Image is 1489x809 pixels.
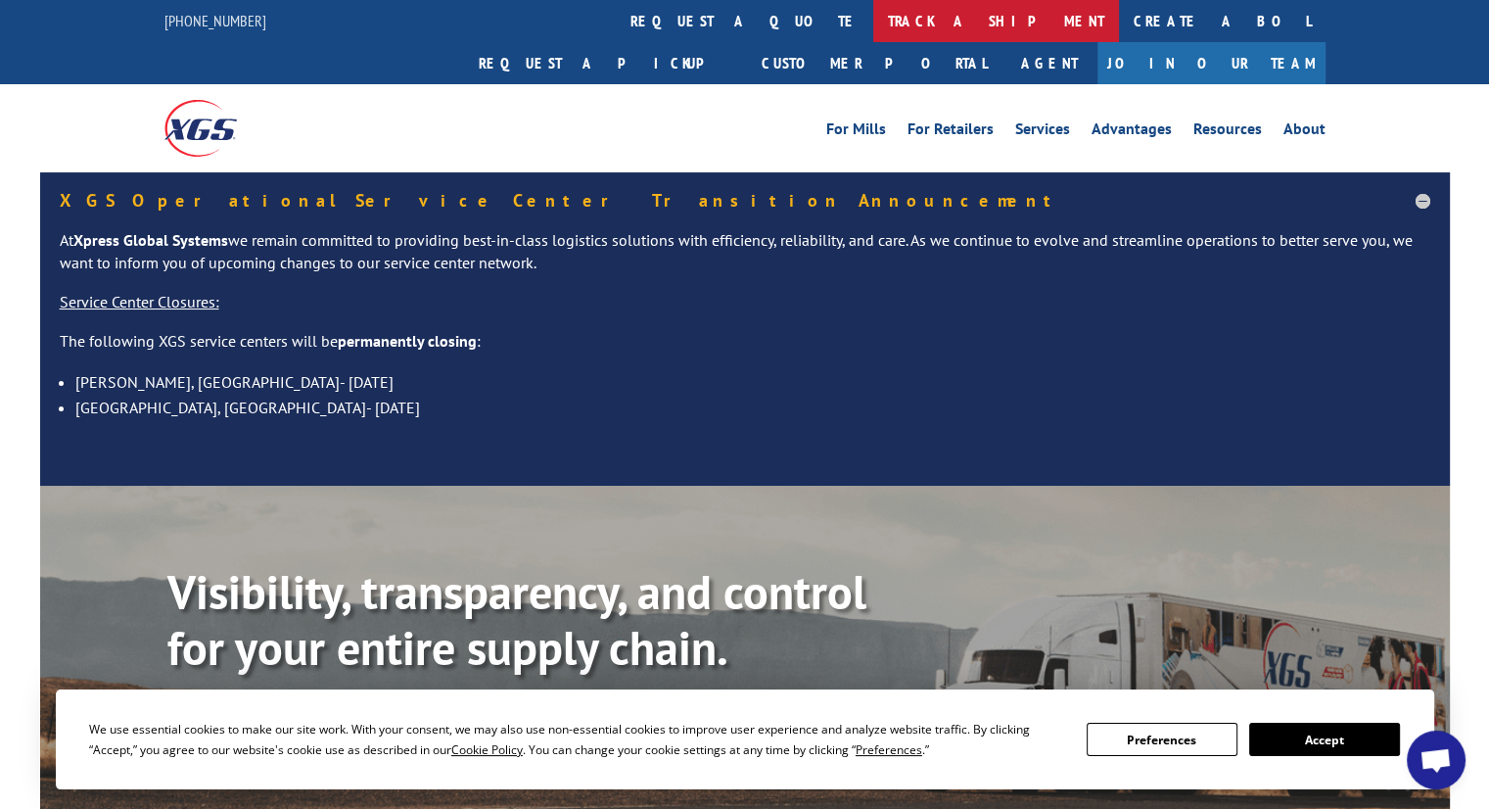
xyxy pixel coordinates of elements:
a: About [1283,121,1326,143]
span: Cookie Policy [451,741,523,758]
a: Advantages [1092,121,1172,143]
li: [PERSON_NAME], [GEOGRAPHIC_DATA]- [DATE] [75,369,1430,395]
a: Join Our Team [1097,42,1326,84]
button: Preferences [1087,723,1237,756]
a: Services [1015,121,1070,143]
p: At we remain committed to providing best-in-class logistics solutions with efficiency, reliabilit... [60,229,1430,292]
a: Agent [1001,42,1097,84]
li: [GEOGRAPHIC_DATA], [GEOGRAPHIC_DATA]- [DATE] [75,395,1430,420]
a: For Retailers [907,121,994,143]
strong: Xpress Global Systems [73,230,228,250]
a: Resources [1193,121,1262,143]
button: Accept [1249,723,1400,756]
strong: permanently closing [338,331,477,351]
span: Preferences [856,741,922,758]
a: Request a pickup [464,42,747,84]
a: Open chat [1407,731,1466,789]
h5: XGS Operational Service Center Transition Announcement [60,192,1430,210]
div: Cookie Consent Prompt [56,690,1434,789]
div: We use essential cookies to make our site work. With your consent, we may also use non-essential ... [89,719,1063,760]
a: Customer Portal [747,42,1001,84]
a: For Mills [826,121,886,143]
a: [PHONE_NUMBER] [164,11,266,30]
b: Visibility, transparency, and control for your entire supply chain. [167,561,866,679]
p: The following XGS service centers will be : [60,330,1430,369]
u: Service Center Closures: [60,292,219,311]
